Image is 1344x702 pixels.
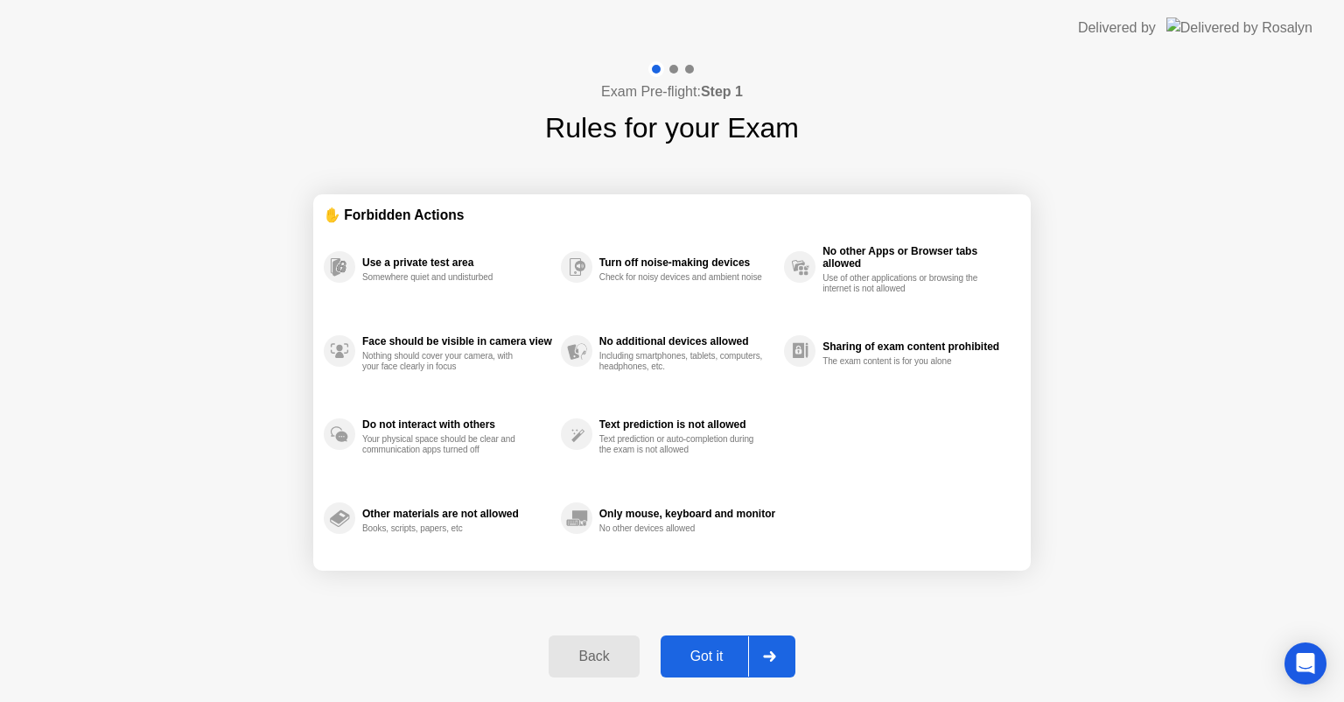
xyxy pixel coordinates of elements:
[701,84,743,99] b: Step 1
[362,272,528,283] div: Somewhere quiet and undisturbed
[822,245,1011,270] div: No other Apps or Browser tabs allowed
[362,256,552,269] div: Use a private test area
[599,508,775,520] div: Only mouse, keyboard and monitor
[554,649,633,664] div: Back
[545,107,799,149] h1: Rules for your Exam
[822,273,988,294] div: Use of other applications or browsing the internet is not allowed
[362,434,528,455] div: Your physical space should be clear and communication apps turned off
[324,205,1020,225] div: ✋ Forbidden Actions
[822,340,1011,353] div: Sharing of exam content prohibited
[362,418,552,431] div: Do not interact with others
[1166,18,1312,38] img: Delivered by Rosalyn
[1284,642,1326,684] div: Open Intercom Messenger
[822,356,988,367] div: The exam content is for you alone
[599,351,765,372] div: Including smartphones, tablets, computers, headphones, etc.
[362,508,552,520] div: Other materials are not allowed
[666,649,748,664] div: Got it
[599,523,765,534] div: No other devices allowed
[549,635,639,677] button: Back
[362,523,528,534] div: Books, scripts, papers, etc
[599,335,775,347] div: No additional devices allowed
[599,418,775,431] div: Text prediction is not allowed
[601,81,743,102] h4: Exam Pre-flight:
[599,256,775,269] div: Turn off noise-making devices
[362,335,552,347] div: Face should be visible in camera view
[599,434,765,455] div: Text prediction or auto-completion during the exam is not allowed
[362,351,528,372] div: Nothing should cover your camera, with your face clearly in focus
[661,635,795,677] button: Got it
[599,272,765,283] div: Check for noisy devices and ambient noise
[1078,18,1156,39] div: Delivered by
